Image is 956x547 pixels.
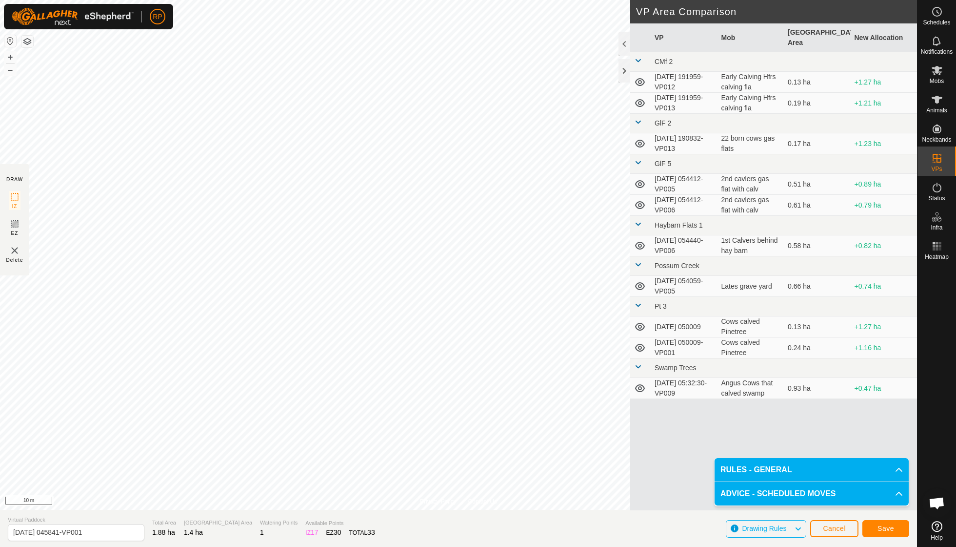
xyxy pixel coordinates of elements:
td: [DATE] 050009-VP001 [651,337,717,358]
td: +1.21 ha [851,93,917,114]
span: RULES - GENERAL [720,464,792,476]
td: [DATE] 054412-VP006 [651,195,717,216]
span: Virtual Paddock [8,516,144,524]
td: [DATE] 054412-VP005 [651,174,717,195]
span: Heatmap [925,254,949,260]
span: 33 [367,528,375,536]
td: 0.24 ha [784,337,851,358]
div: Open chat [922,488,952,518]
div: TOTAL [349,527,375,538]
td: [DATE] 191959-VP013 [651,93,717,114]
span: RP [153,12,162,22]
a: Help [917,517,956,545]
td: +1.23 ha [851,133,917,154]
div: DRAW [6,176,23,183]
button: Reset Map [4,35,16,47]
span: GlF 2 [655,119,671,127]
button: Save [862,520,909,537]
td: 0.13 ha [784,72,851,93]
td: [DATE] 054440-VP006 [651,235,717,256]
div: Lates grave yard [721,281,780,292]
div: EZ [326,527,341,538]
span: Help [931,535,943,541]
span: Cancel [823,525,846,532]
a: Contact Us [468,497,497,506]
td: +1.16 ha [851,337,917,358]
img: VP [9,245,20,256]
span: Available Points [305,519,375,527]
span: IZ [12,203,18,210]
td: +0.82 ha [851,235,917,256]
div: Cows calved Pinetree [721,337,780,358]
span: [GEOGRAPHIC_DATA] Area [184,519,252,527]
td: [DATE] 190832-VP013 [651,133,717,154]
span: Delete [6,256,23,264]
p-accordion-header: ADVICE - SCHEDULED MOVES [715,482,909,505]
span: Infra [931,225,942,231]
span: Notifications [921,49,953,55]
span: Drawing Rules [742,525,786,532]
span: GlF 5 [655,160,671,168]
td: 0.51 ha [784,174,851,195]
button: – [4,64,16,76]
span: CMf 2 [655,58,673,65]
span: 17 [311,528,319,536]
th: VP [651,23,717,52]
td: +0.74 ha [851,276,917,297]
span: Neckbands [922,137,951,143]
div: Early Calving Hfrs calving fla [721,93,780,113]
td: +1.27 ha [851,72,917,93]
button: Cancel [810,520,858,537]
td: +0.89 ha [851,174,917,195]
div: Angus Cows that calved swamp [721,378,780,399]
div: Early Calving Hfrs calving fla [721,72,780,92]
td: 0.93 ha [784,378,851,399]
td: 0.13 ha [784,316,851,337]
span: Save [877,525,894,532]
span: Pt 3 [655,302,667,310]
td: [DATE] 054059-VP005 [651,276,717,297]
td: 0.66 ha [784,276,851,297]
div: Cows calved Pinetree [721,316,780,337]
span: Animals [926,107,947,113]
td: +0.79 ha [851,195,917,216]
span: 1 [260,528,264,536]
span: EZ [11,230,19,237]
th: Mob [717,23,784,52]
span: Mobs [930,78,944,84]
div: 2nd cavlers gas flat with calv [721,195,780,215]
span: Total Area [152,519,176,527]
td: 0.58 ha [784,235,851,256]
td: [DATE] 05:32:30-VP009 [651,378,717,399]
span: 30 [334,528,341,536]
td: [DATE] 050009 [651,316,717,337]
span: Haybarn Flats 1 [655,221,703,229]
td: 0.17 ha [784,133,851,154]
span: 1.4 ha [184,528,203,536]
span: Watering Points [260,519,298,527]
img: Gallagher Logo [12,8,134,25]
h2: VP Area Comparison [636,6,917,18]
span: Swamp Trees [655,364,697,372]
span: VPs [931,166,942,172]
div: 2nd cavlers gas flat with calv [721,174,780,194]
p-accordion-header: RULES - GENERAL [715,458,909,482]
th: New Allocation [851,23,917,52]
div: 22 born cows gas flats [721,133,780,154]
span: Schedules [923,20,950,25]
div: 1st Calvers behind hay barn [721,235,780,256]
span: Possum Creek [655,262,699,270]
a: Privacy Policy [420,497,457,506]
span: Status [928,195,945,201]
span: ADVICE - SCHEDULED MOVES [720,488,836,500]
button: + [4,51,16,63]
span: 1.88 ha [152,528,175,536]
div: IZ [305,527,318,538]
td: +1.27 ha [851,316,917,337]
td: +0.47 ha [851,378,917,399]
button: Map Layers [21,36,33,47]
td: [DATE] 191959-VP012 [651,72,717,93]
td: 0.61 ha [784,195,851,216]
th: [GEOGRAPHIC_DATA] Area [784,23,851,52]
td: 0.19 ha [784,93,851,114]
